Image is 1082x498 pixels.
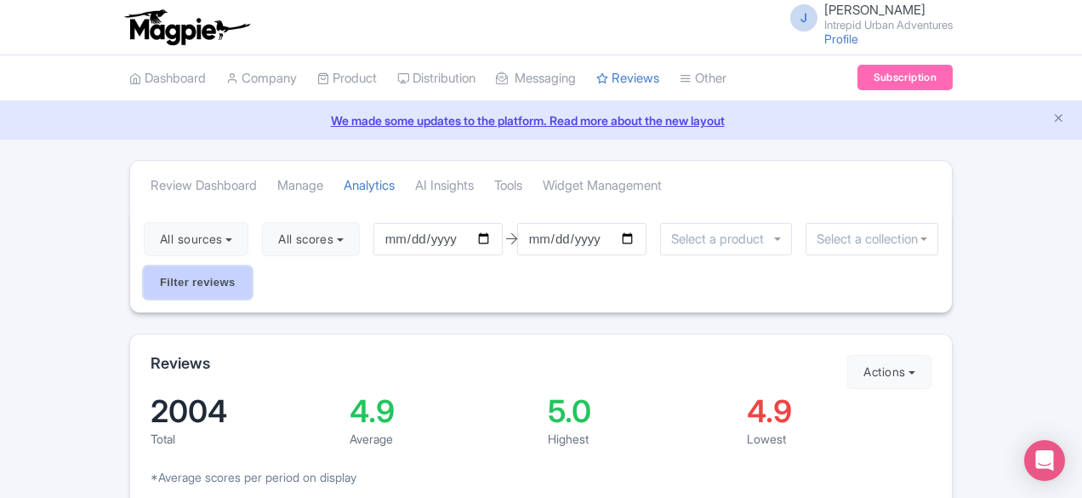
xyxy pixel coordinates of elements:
div: Lowest [747,430,932,448]
a: Other [680,55,726,102]
div: Open Intercom Messenger [1024,440,1065,481]
div: 5.0 [548,396,733,426]
input: Filter reviews [144,266,252,299]
a: We made some updates to the platform. Read more about the new layout [10,112,1072,129]
a: Subscription [857,65,953,90]
a: Product [317,55,377,102]
input: Select a product [671,232,773,247]
a: Reviews [596,55,659,102]
a: J [PERSON_NAME] Intrepid Urban Adventures [780,3,953,31]
a: Analytics [344,163,395,209]
div: Total [151,430,336,448]
div: 4.9 [747,396,932,426]
div: Average [350,430,535,448]
p: *Average scores per period on display [151,468,931,486]
a: Messaging [496,55,576,102]
a: Widget Management [543,163,662,209]
a: Manage [277,163,323,209]
a: Profile [824,31,858,46]
a: Dashboard [129,55,206,102]
a: AI Insights [415,163,474,209]
button: Actions [847,355,931,389]
div: 2004 [151,396,336,426]
a: Company [226,55,297,102]
input: Select a collection [817,232,927,247]
a: Review Dashboard [151,163,257,209]
button: All scores [262,222,360,256]
small: Intrepid Urban Adventures [824,20,953,31]
a: Tools [494,163,522,209]
img: logo-ab69f6fb50320c5b225c76a69d11143b.png [121,9,253,46]
div: Highest [548,430,733,448]
h2: Reviews [151,355,210,372]
button: Close announcement [1052,110,1065,129]
div: 4.9 [350,396,535,426]
span: J [790,4,817,31]
button: All sources [144,222,248,256]
span: [PERSON_NAME] [824,2,925,18]
a: Distribution [397,55,476,102]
